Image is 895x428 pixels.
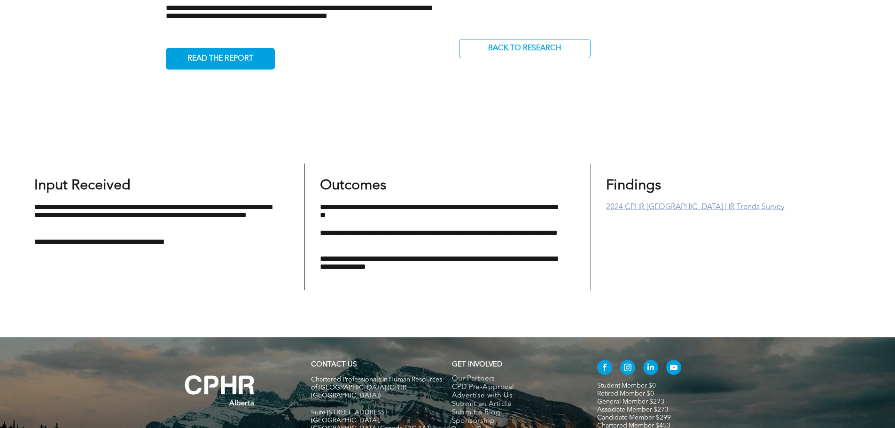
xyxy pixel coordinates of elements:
a: Associate Member $273 [597,406,669,413]
a: linkedin [643,360,658,377]
a: General Member $273 [597,398,664,405]
a: CPD Pre-Approval [452,383,577,392]
a: facebook [597,360,612,377]
a: CONTACT US [311,361,357,368]
a: READ THE REPORT [166,48,275,70]
a: Advertise with Us [452,392,577,400]
span: Suite [STREET_ADDRESS] [311,409,387,416]
a: Submit an Article [452,400,577,409]
a: BACK TO RESEARCH [459,39,591,58]
span: READ THE REPORT [184,50,257,68]
span: Chartered Professionals in Human Resources of [GEOGRAPHIC_DATA] (CPHR [GEOGRAPHIC_DATA]) [311,376,442,399]
a: Our Partners [452,375,577,383]
a: Candidate Member $299 [597,414,671,421]
a: Sponsorship [452,417,577,426]
a: Student Member $0 [597,382,656,389]
img: A white background with a few lines on it [166,356,274,425]
a: youtube [666,360,681,377]
a: instagram [620,360,635,377]
span: BACK TO RESEARCH [485,39,564,58]
a: 2024 CPHR [GEOGRAPHIC_DATA] HR Trends Survey [606,203,785,211]
span: Findings [606,179,661,193]
span: GET INVOLVED [452,361,502,368]
span: Outcomes [320,179,386,193]
a: Retired Member $0 [597,390,654,397]
a: Submit a Blog [452,409,577,417]
span: Input Received [34,179,131,193]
